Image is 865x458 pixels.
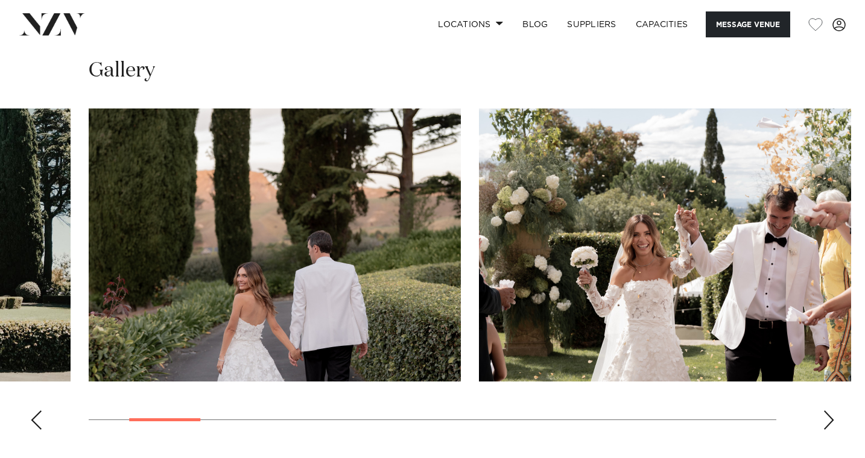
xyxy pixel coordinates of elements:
[479,108,851,381] swiper-slide: 3 / 17
[89,108,461,381] swiper-slide: 2 / 17
[89,57,155,84] h2: Gallery
[19,13,85,35] img: nzv-logo.png
[626,11,698,37] a: Capacities
[706,11,790,37] button: Message Venue
[513,11,557,37] a: BLOG
[428,11,513,37] a: Locations
[557,11,626,37] a: SUPPLIERS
